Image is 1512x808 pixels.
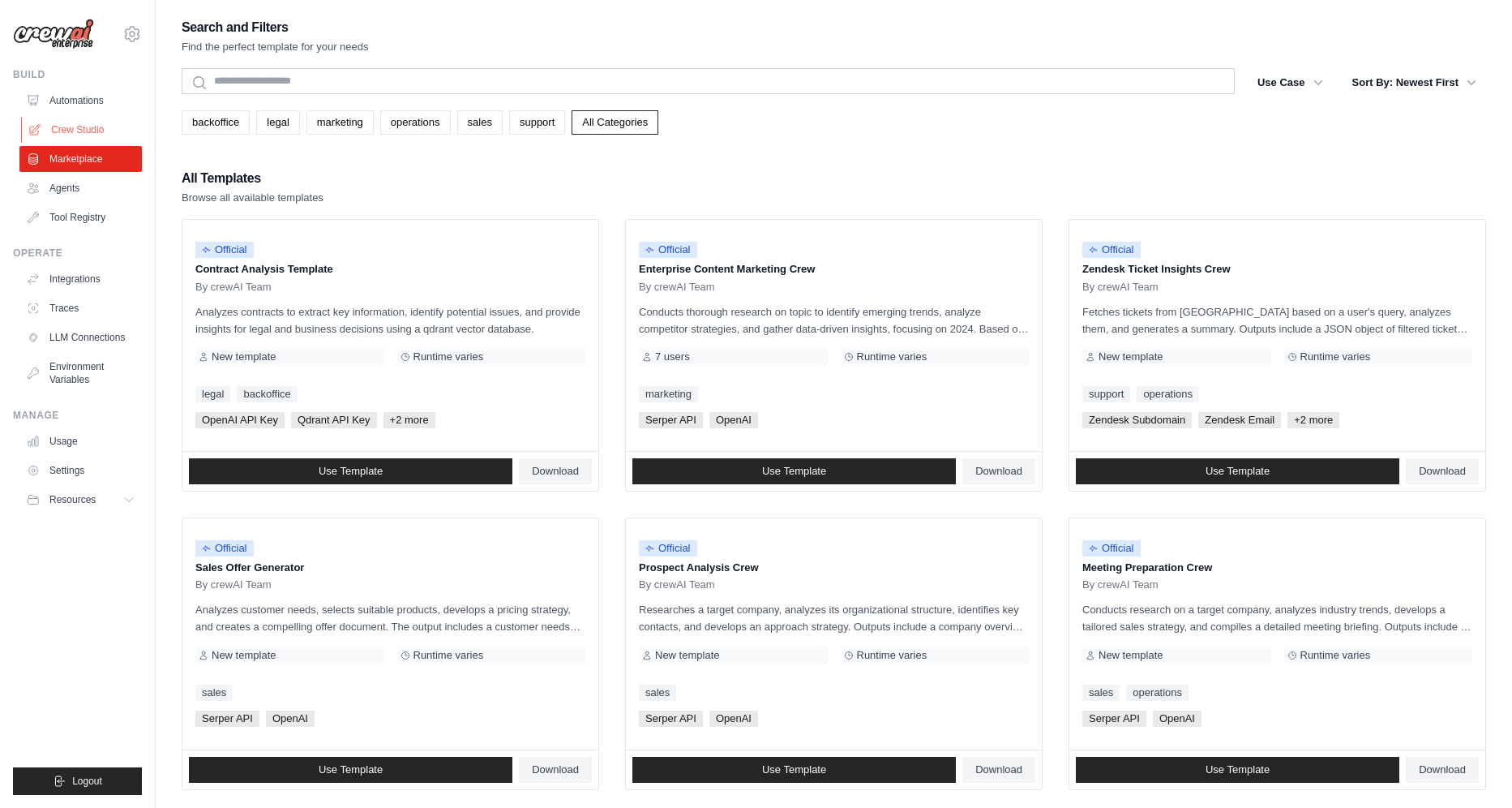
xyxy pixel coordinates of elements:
[1300,350,1371,363] span: Runtime varies
[639,685,676,701] a: sales
[212,649,276,662] span: New template
[639,578,715,591] span: By crewAI Team
[19,458,142,484] a: Settings
[532,763,579,776] span: Download
[1153,711,1201,727] span: OpenAI
[639,711,703,727] span: Serper API
[1343,68,1486,97] button: Sort By: Newest First
[762,465,826,478] span: Use Template
[19,146,142,172] a: Marketplace
[709,711,758,727] span: OpenAI
[1419,763,1466,776] span: Download
[13,247,142,260] div: Operate
[413,350,484,363] span: Runtime varies
[195,261,585,277] p: Contract Analysis Template
[1206,465,1270,478] span: Use Template
[13,767,142,795] button: Logout
[639,412,703,428] span: Serper API
[1126,685,1189,701] a: operations
[19,487,142,513] button: Resources
[291,412,377,428] span: Qdrant API Key
[572,110,658,135] a: All Categories
[189,757,512,783] a: Use Template
[49,493,96,506] span: Resources
[266,711,315,727] span: OpenAI
[189,458,512,484] a: Use Template
[1198,412,1281,428] span: Zendesk Email
[1082,281,1159,294] span: By crewAI Team
[195,303,585,337] p: Analyzes contracts to extract key information, identify potential issues, and provide insights fo...
[1082,711,1146,727] span: Serper API
[457,110,503,135] a: sales
[19,324,142,350] a: LLM Connections
[319,465,383,478] span: Use Template
[19,354,142,393] a: Environment Variables
[1406,757,1479,783] a: Download
[1076,458,1399,484] a: Use Template
[532,465,579,478] span: Download
[1082,386,1130,402] a: support
[19,428,142,454] a: Usage
[195,242,254,258] span: Official
[639,281,715,294] span: By crewAI Team
[182,190,323,206] p: Browse all available templates
[19,295,142,321] a: Traces
[639,261,1029,277] p: Enterprise Content Marketing Crew
[709,412,758,428] span: OpenAI
[237,386,297,402] a: backoffice
[212,350,276,363] span: New template
[19,175,142,201] a: Agents
[195,685,233,701] a: sales
[509,110,565,135] a: support
[1206,763,1270,776] span: Use Template
[195,560,585,576] p: Sales Offer Generator
[639,540,697,557] span: Official
[195,386,230,402] a: legal
[639,560,1029,576] p: Prospect Analysis Crew
[195,578,272,591] span: By crewAI Team
[256,110,299,135] a: legal
[380,110,451,135] a: operations
[72,775,102,788] span: Logout
[1406,458,1479,484] a: Download
[962,757,1035,783] a: Download
[857,649,927,662] span: Runtime varies
[519,757,592,783] a: Download
[639,303,1029,337] p: Conducts thorough research on topic to identify emerging trends, analyze competitor strategies, a...
[639,601,1029,635] p: Researches a target company, analyzes its organizational structure, identifies key contacts, and ...
[13,68,142,81] div: Build
[195,412,285,428] span: OpenAI API Key
[182,16,369,39] h2: Search and Filters
[655,350,690,363] span: 7 users
[639,242,697,258] span: Official
[975,465,1022,478] span: Download
[1099,649,1163,662] span: New template
[962,458,1035,484] a: Download
[762,763,826,776] span: Use Template
[1082,560,1472,576] p: Meeting Preparation Crew
[13,19,94,49] img: Logo
[383,412,435,428] span: +2 more
[413,649,484,662] span: Runtime varies
[519,458,592,484] a: Download
[1082,261,1472,277] p: Zendesk Ticket Insights Crew
[1082,685,1120,701] a: sales
[1137,386,1199,402] a: operations
[1082,303,1472,337] p: Fetches tickets from [GEOGRAPHIC_DATA] based on a user's query, analyzes them, and generates a su...
[195,711,259,727] span: Serper API
[319,763,383,776] span: Use Template
[1248,68,1333,97] button: Use Case
[182,39,369,55] p: Find the perfect template for your needs
[182,110,250,135] a: backoffice
[1082,242,1141,258] span: Official
[182,167,323,190] h2: All Templates
[1287,412,1339,428] span: +2 more
[21,117,143,143] a: Crew Studio
[857,350,927,363] span: Runtime varies
[639,386,698,402] a: marketing
[13,409,142,422] div: Manage
[1300,649,1371,662] span: Runtime varies
[1099,350,1163,363] span: New template
[1419,465,1466,478] span: Download
[655,649,719,662] span: New template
